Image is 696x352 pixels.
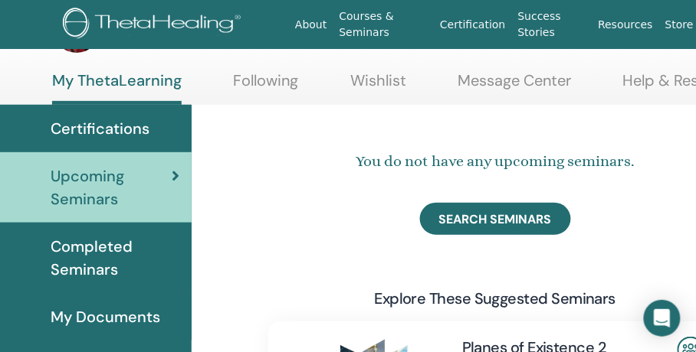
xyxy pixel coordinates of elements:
a: About [289,11,333,39]
span: Upcoming Seminars [51,165,172,210]
a: Message Center [458,71,572,101]
a: Courses & Seminars [333,2,435,47]
span: SEARCH SEMINARS [439,211,552,227]
a: Resources [593,11,660,39]
a: Certification [434,11,511,39]
img: logo.png [63,8,246,42]
a: SEARCH SEMINARS [420,203,571,235]
a: Wishlist [350,71,406,101]
h3: explore these suggested seminars [375,288,616,309]
a: Success Stories [512,2,593,47]
div: Open Intercom Messenger [644,300,681,337]
a: My ThetaLearning [52,71,182,105]
span: Certifications [51,117,149,140]
span: My Documents [51,305,160,328]
span: Completed Seminars [51,235,179,281]
a: Following [234,71,299,101]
